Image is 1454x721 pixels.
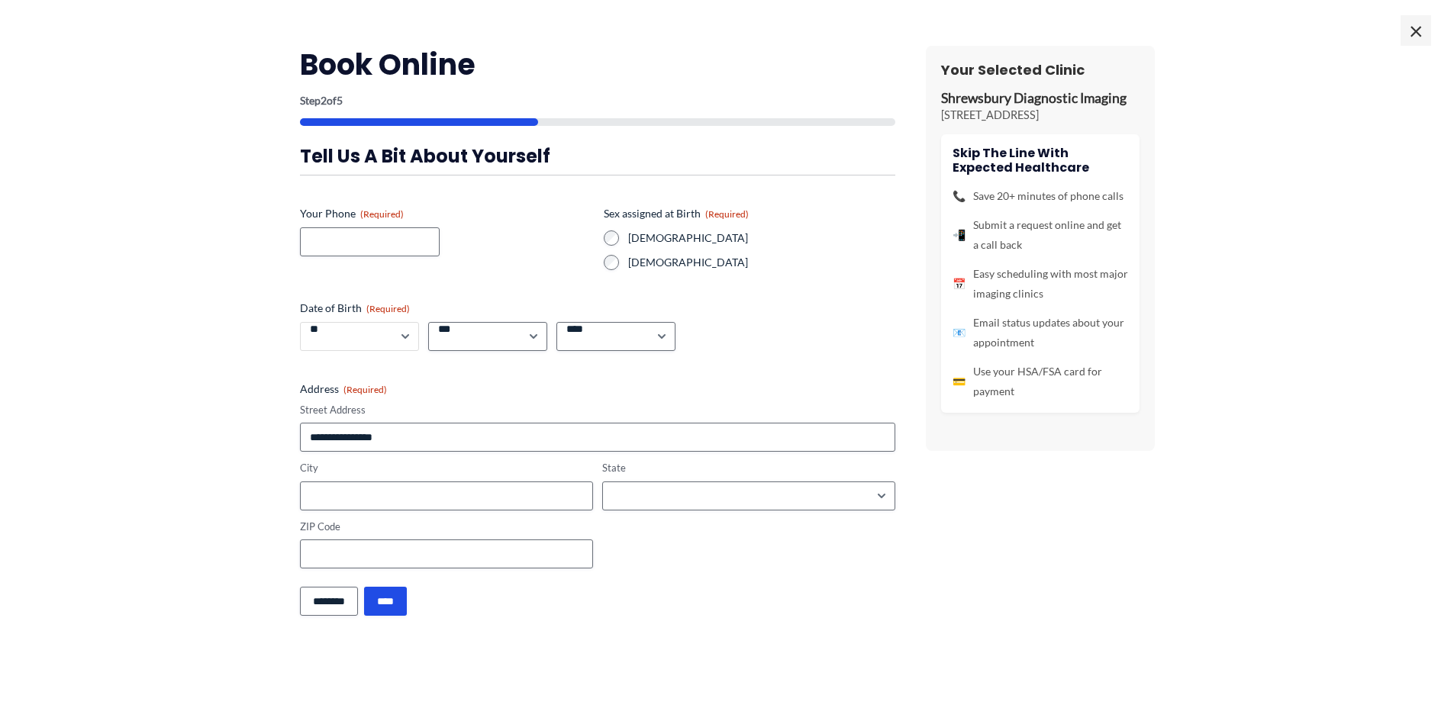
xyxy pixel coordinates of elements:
[953,215,1128,255] li: Submit a request online and get a call back
[602,461,895,475] label: State
[300,46,895,83] h2: Book Online
[953,225,966,245] span: 📲
[300,461,593,475] label: City
[300,520,593,534] label: ZIP Code
[628,255,895,270] label: [DEMOGRAPHIC_DATA]
[953,186,1128,206] li: Save 20+ minutes of phone calls
[300,403,895,417] label: Street Address
[300,301,410,316] legend: Date of Birth
[953,313,1128,352] li: Email status updates about your appointment
[953,323,966,343] span: 📧
[628,230,895,246] label: [DEMOGRAPHIC_DATA]
[1401,15,1431,46] span: ×
[953,146,1128,175] h4: Skip the line with Expected Healthcare
[941,90,1140,108] p: Shrewsbury Diagnostic Imaging
[300,206,592,221] label: Your Phone
[941,108,1140,123] p: [STREET_ADDRESS]
[343,384,387,395] span: (Required)
[321,94,327,107] span: 2
[360,208,404,220] span: (Required)
[300,381,387,397] legend: Address
[300,95,895,106] p: Step of
[366,303,410,314] span: (Required)
[953,274,966,294] span: 📅
[953,362,1128,401] li: Use your HSA/FSA card for payment
[953,186,966,206] span: 📞
[941,61,1140,79] h3: Your Selected Clinic
[300,144,895,168] h3: Tell us a bit about yourself
[604,206,749,221] legend: Sex assigned at Birth
[337,94,343,107] span: 5
[705,208,749,220] span: (Required)
[953,264,1128,304] li: Easy scheduling with most major imaging clinics
[953,372,966,391] span: 💳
